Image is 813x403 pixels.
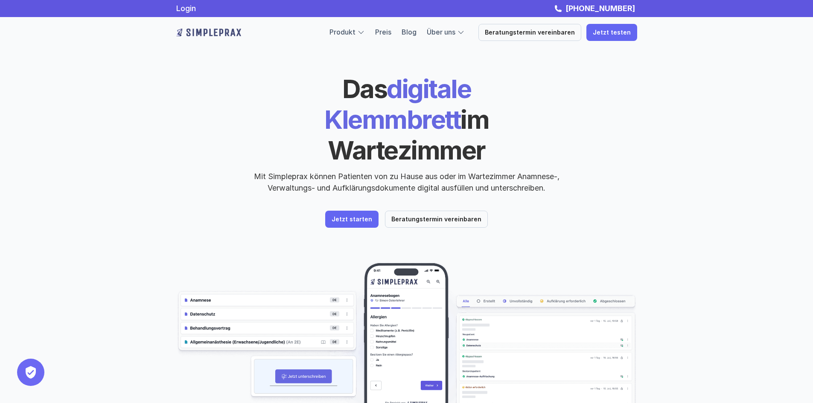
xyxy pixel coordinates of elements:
[342,73,387,104] span: Das
[259,73,554,165] h1: digitale Klemmbrett
[375,28,391,36] a: Preis
[485,29,575,36] p: Beratungstermin vereinbaren
[176,4,196,13] a: Login
[402,28,417,36] a: Blog
[385,211,488,228] a: Beratungstermin vereinbaren
[332,216,372,223] p: Jetzt starten
[328,104,493,165] span: im Wartezimmer
[586,24,637,41] a: Jetzt testen
[593,29,631,36] p: Jetzt testen
[391,216,481,223] p: Beratungstermin vereinbaren
[427,28,455,36] a: Über uns
[247,171,567,194] p: Mit Simpleprax können Patienten von zu Hause aus oder im Wartezimmer Anamnese-, Verwaltungs- und ...
[565,4,635,13] strong: [PHONE_NUMBER]
[325,211,379,228] a: Jetzt starten
[478,24,581,41] a: Beratungstermin vereinbaren
[563,4,637,13] a: [PHONE_NUMBER]
[329,28,356,36] a: Produkt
